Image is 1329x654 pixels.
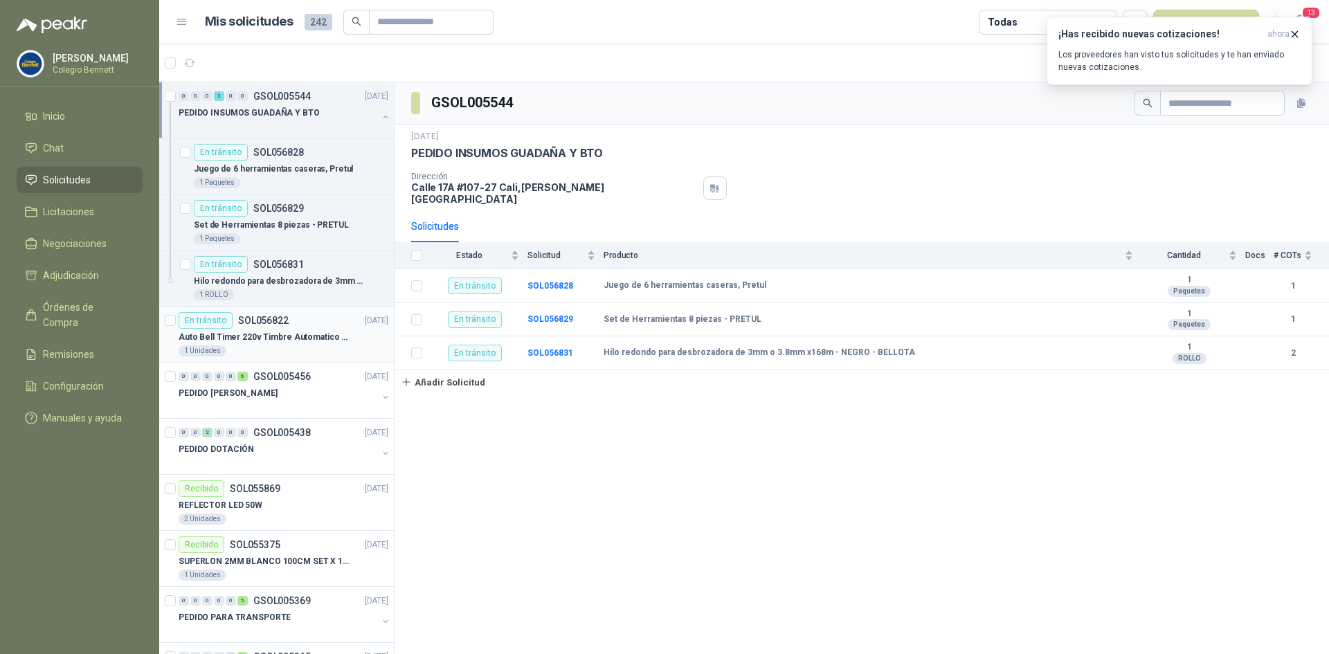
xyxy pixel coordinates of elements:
a: SOL056829 [527,314,573,324]
a: Configuración [17,373,143,399]
p: Dirección [411,172,698,181]
div: En tránsito [448,278,502,294]
th: Docs [1245,242,1274,269]
div: En tránsito [448,311,502,328]
b: 1 [1141,275,1237,286]
p: Calle 17A #107-27 Cali , [PERSON_NAME][GEOGRAPHIC_DATA] [411,181,698,205]
p: GSOL005438 [253,428,311,437]
img: Logo peakr [17,17,87,33]
p: [DATE] [365,90,388,103]
p: PEDIDO INSUMOS GUADAÑA Y BTO [411,146,603,161]
a: Negociaciones [17,230,143,257]
p: SOL056831 [253,260,304,269]
div: 0 [179,372,189,381]
span: Chat [43,140,64,156]
div: 1 Unidades [179,570,226,581]
span: Cantidad [1141,251,1226,260]
b: 1 [1141,342,1237,353]
th: Producto [604,242,1141,269]
p: PEDIDO [PERSON_NAME] [179,387,278,400]
div: 1 ROLLO [194,289,234,300]
p: [DATE] [365,594,388,608]
span: Licitaciones [43,204,94,219]
b: 2 [1274,347,1312,360]
span: Negociaciones [43,236,107,251]
img: Company Logo [17,51,44,77]
div: Recibido [179,536,224,553]
span: search [352,17,361,26]
a: 0 0 0 0 0 5 GSOL005369[DATE] PEDIDO PARA TRANSPORTE [179,592,391,637]
a: En tránsitoSOL056828Juego de 6 herramientas caseras, Pretul1 Paquetes [159,138,394,194]
div: 1 Unidades [179,345,226,356]
div: 0 [190,428,201,437]
div: 2 Unidades [179,514,226,525]
span: Inicio [43,109,65,124]
p: PEDIDO DOTACIÓN [179,443,254,456]
button: ¡Has recibido nuevas cotizaciones!ahora Los proveedores han visto tus solicitudes y te han enviad... [1047,17,1312,85]
span: Solicitudes [43,172,91,188]
div: 0 [226,428,236,437]
a: En tránsitoSOL056822[DATE] Auto Bell Timer 220v Timbre Automatico Para Colegios, Indust1 Unidades [159,307,394,363]
a: RecibidoSOL055375[DATE] SUPERLON 2MM BLANCO 100CM SET X 150 METROS1 Unidades [159,531,394,587]
div: En tránsito [194,200,248,217]
b: 1 [1141,309,1237,320]
a: Adjudicación [17,262,143,289]
p: GSOL005456 [253,372,311,381]
span: 242 [305,14,332,30]
button: Añadir Solicitud [395,370,491,394]
div: En tránsito [179,312,233,329]
b: SOL056831 [527,348,573,358]
p: REFLECTOR LED 50W [179,499,262,512]
p: [DATE] [411,130,439,143]
span: ahora [1267,28,1290,40]
div: 0 [179,596,189,606]
div: 0 [226,91,236,101]
b: 1 [1274,313,1312,326]
div: En tránsito [448,345,502,361]
b: Hilo redondo para desbrozadora de 3mm o 3.8mm x168m - NEGRO - BELLOTA [604,347,915,358]
th: Estado [431,242,527,269]
p: Juego de 6 herramientas caseras, Pretul [194,163,353,176]
div: Todas [988,15,1017,30]
b: Set de Herramientas 8 piezas - PRETUL [604,314,761,325]
div: 1 Paquetes [194,177,240,188]
div: 0 [226,372,236,381]
div: 0 [237,428,248,437]
a: 0 0 0 0 0 6 GSOL005456[DATE] PEDIDO [PERSON_NAME] [179,368,391,412]
span: Configuración [43,379,104,394]
div: 0 [190,91,201,101]
p: [PERSON_NAME] [53,53,139,63]
div: En tránsito [194,256,248,273]
p: GSOL005369 [253,596,311,606]
div: 0 [202,596,213,606]
p: [DATE] [365,314,388,327]
div: 0 [190,596,201,606]
a: Inicio [17,103,143,129]
p: Set de Herramientas 8 piezas - PRETUL [194,219,349,232]
p: [DATE] [365,538,388,552]
div: 0 [179,428,189,437]
div: 3 [214,91,224,101]
div: 1 Paquetes [194,233,240,244]
div: Solicitudes [411,219,459,234]
div: 6 [237,372,248,381]
a: RecibidoSOL055869[DATE] REFLECTOR LED 50W2 Unidades [159,475,394,531]
div: 0 [202,372,213,381]
a: SOL056828 [527,281,573,291]
span: Remisiones [43,347,94,362]
p: SOL056828 [253,147,304,157]
div: 2 [202,428,213,437]
p: Auto Bell Timer 220v Timbre Automatico Para Colegios, Indust [179,331,351,344]
div: 0 [226,596,236,606]
a: Remisiones [17,341,143,367]
div: En tránsito [194,144,248,161]
p: SOL055869 [230,484,280,493]
span: search [1143,98,1152,108]
th: Cantidad [1141,242,1245,269]
button: 13 [1287,10,1312,35]
div: Paquetes [1168,286,1211,297]
span: Estado [431,251,508,260]
a: 0 0 2 0 0 0 GSOL005438[DATE] PEDIDO DOTACIÓN [179,424,391,469]
p: PEDIDO INSUMOS GUADAÑA Y BTO [179,107,320,120]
